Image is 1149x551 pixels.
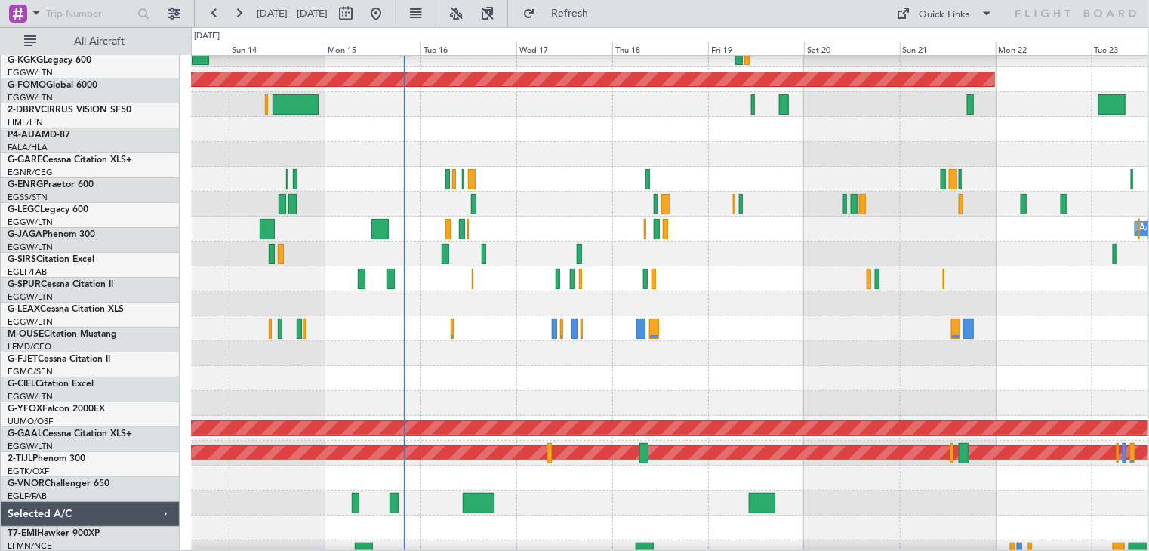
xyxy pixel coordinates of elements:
[229,42,325,55] div: Sun 14
[39,36,159,47] span: All Aircraft
[8,330,117,339] a: M-OUSECitation Mustang
[8,280,113,289] a: G-SPURCessna Citation II
[8,167,53,178] a: EGNR/CEG
[8,405,105,414] a: G-YFOXFalcon 2000EX
[8,291,53,303] a: EGGW/LTN
[8,266,47,278] a: EGLF/FAB
[8,255,36,264] span: G-SIRS
[8,429,132,439] a: G-GAALCessna Citation XLS+
[8,341,51,352] a: LFMD/CEQ
[257,7,328,20] span: [DATE] - [DATE]
[8,81,97,90] a: G-FOMOGlobal 6000
[8,67,53,78] a: EGGW/LTN
[8,316,53,328] a: EGGW/LTN
[325,42,420,55] div: Mon 15
[538,8,602,19] span: Refresh
[516,42,612,55] div: Wed 17
[8,205,88,214] a: G-LEGCLegacy 600
[8,217,53,228] a: EGGW/LTN
[8,380,94,389] a: G-CIELCitation Excel
[612,42,708,55] div: Thu 18
[996,42,1092,55] div: Mon 22
[8,180,43,189] span: G-ENRG
[8,142,48,153] a: FALA/HLA
[8,180,94,189] a: G-ENRGPraetor 600
[8,155,132,165] a: G-GARECessna Citation XLS+
[8,466,49,477] a: EGTK/OXF
[889,2,1001,26] button: Quick Links
[8,92,53,103] a: EGGW/LTN
[8,131,42,140] span: P4-AUA
[8,230,95,239] a: G-JAGAPhenom 300
[8,355,38,364] span: G-FJET
[194,30,220,43] div: [DATE]
[420,42,516,55] div: Tue 16
[8,255,94,264] a: G-SIRSCitation Excel
[46,2,133,25] input: Trip Number
[8,305,40,314] span: G-LEAX
[8,81,46,90] span: G-FOMO
[8,491,47,502] a: EGLF/FAB
[8,56,43,65] span: G-KGKG
[8,205,40,214] span: G-LEGC
[516,2,606,26] button: Refresh
[8,529,37,538] span: T7-EMI
[8,391,53,402] a: EGGW/LTN
[8,479,109,488] a: G-VNORChallenger 650
[8,242,53,253] a: EGGW/LTN
[8,429,42,439] span: G-GAAL
[8,366,53,377] a: EGMC/SEN
[8,479,45,488] span: G-VNOR
[17,29,164,54] button: All Aircraft
[900,42,996,55] div: Sun 21
[8,155,42,165] span: G-GARE
[8,106,41,115] span: 2-DBRV
[708,42,804,55] div: Fri 19
[8,106,131,115] a: 2-DBRVCIRRUS VISION SF50
[8,192,48,203] a: EGSS/STN
[8,280,41,289] span: G-SPUR
[8,355,110,364] a: G-FJETCessna Citation II
[8,56,91,65] a: G-KGKGLegacy 600
[8,454,32,463] span: 2-TIJL
[804,42,900,55] div: Sat 20
[920,8,971,23] div: Quick Links
[8,230,42,239] span: G-JAGA
[8,117,43,128] a: LIML/LIN
[8,330,44,339] span: M-OUSE
[8,305,124,314] a: G-LEAXCessna Citation XLS
[8,529,100,538] a: T7-EMIHawker 900XP
[8,416,53,427] a: UUMO/OSF
[8,131,70,140] a: P4-AUAMD-87
[8,441,53,452] a: EGGW/LTN
[8,454,85,463] a: 2-TIJLPhenom 300
[8,380,35,389] span: G-CIEL
[8,405,42,414] span: G-YFOX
